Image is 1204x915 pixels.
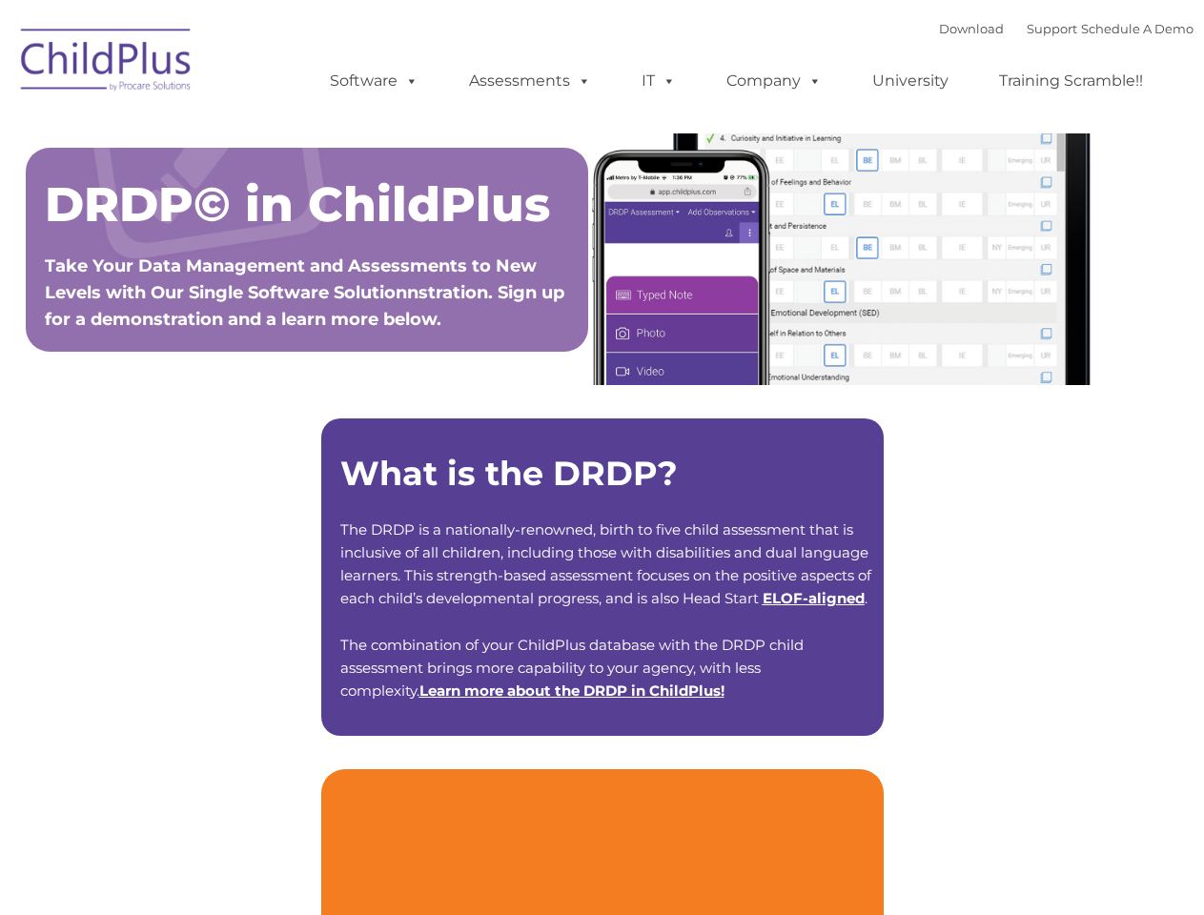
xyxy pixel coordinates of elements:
[11,15,202,111] img: ChildPlus by Procare Solutions
[45,255,564,330] span: Take Your Data Management and Assessments to New Levels with Our Single Software Solutionnstratio...
[853,62,968,100] a: University
[939,21,1194,36] font: |
[450,62,610,100] a: Assessments
[1081,21,1194,36] a: Schedule A Demo
[622,62,695,100] a: IT
[419,681,721,700] a: Learn more about the DRDP in ChildPlus
[340,453,678,494] strong: What is the DRDP?
[763,589,865,607] a: ELOF-aligned
[340,520,871,607] span: The DRDP is a nationally-renowned, birth to five child assessment that is inclusive of all childr...
[340,636,804,700] span: The combination of your ChildPlus database with the DRDP child assessment brings more capability ...
[939,21,1004,36] a: Download
[707,62,841,100] a: Company
[419,681,724,700] span: !
[311,62,438,100] a: Software
[980,62,1162,100] a: Training Scramble!!
[1027,21,1077,36] a: Support
[45,175,550,234] span: DRDP© in ChildPlus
